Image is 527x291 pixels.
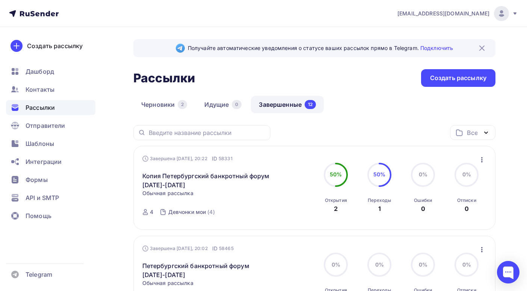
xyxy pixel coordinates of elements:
[6,172,95,187] a: Формы
[368,197,391,203] div: Переходы
[26,103,55,112] span: Рассылки
[325,197,347,203] div: Открытия
[378,204,381,213] div: 1
[414,197,432,203] div: Ошибки
[251,96,324,113] a: Завершенные12
[26,67,54,76] span: Дашборд
[305,100,316,109] div: 12
[212,245,217,252] span: ID
[232,100,242,109] div: 0
[219,245,234,252] span: 58465
[142,155,233,162] div: Завершена [DATE], 20:22
[142,245,234,252] div: Завершена [DATE], 20:02
[467,128,477,137] div: Все
[149,129,266,137] input: Введите название рассылки
[176,44,185,53] img: Telegram
[26,139,54,148] span: Шаблоны
[168,206,216,218] a: Девчонки мои (4)
[6,100,95,115] a: Рассылки
[375,261,384,268] span: 0%
[450,125,495,140] button: Все
[465,204,469,213] div: 0
[397,10,489,17] span: [EMAIL_ADDRESS][DOMAIN_NAME]
[133,71,195,86] h2: Рассылки
[6,136,95,151] a: Шаблоны
[6,82,95,97] a: Контакты
[168,208,206,216] div: Девчонки мои
[196,96,249,113] a: Идущие0
[330,171,342,177] span: 50%
[219,155,233,162] span: 58331
[27,41,83,50] div: Создать рассылку
[26,193,59,202] span: API и SMTP
[334,204,338,213] div: 2
[142,279,193,287] span: Обычная рассылка
[430,74,486,82] div: Создать рассылку
[207,208,214,216] div: (4)
[457,197,476,203] div: Отписки
[188,44,453,52] span: Получайте автоматические уведомления о статусе ваших рассылок прямо в Telegram.
[212,155,217,162] span: ID
[462,261,471,268] span: 0%
[133,96,195,113] a: Черновики2
[142,189,193,197] span: Обычная рассылка
[150,208,153,216] div: 4
[373,171,385,177] span: 50%
[26,211,51,220] span: Помощь
[419,261,427,268] span: 0%
[26,157,62,166] span: Интеграции
[332,261,340,268] span: 0%
[142,171,271,189] a: Копия Петербургский банкротный форум [DATE]-[DATE]
[421,204,425,213] div: 0
[420,45,453,51] a: Подключить
[26,270,52,279] span: Telegram
[462,171,471,177] span: 0%
[178,100,187,109] div: 2
[397,6,518,21] a: [EMAIL_ADDRESS][DOMAIN_NAME]
[26,121,65,130] span: Отправители
[142,261,271,279] a: Петербургский банкротный форум [DATE]-[DATE]
[6,118,95,133] a: Отправители
[26,175,48,184] span: Формы
[26,85,54,94] span: Контакты
[6,64,95,79] a: Дашборд
[419,171,427,177] span: 0%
